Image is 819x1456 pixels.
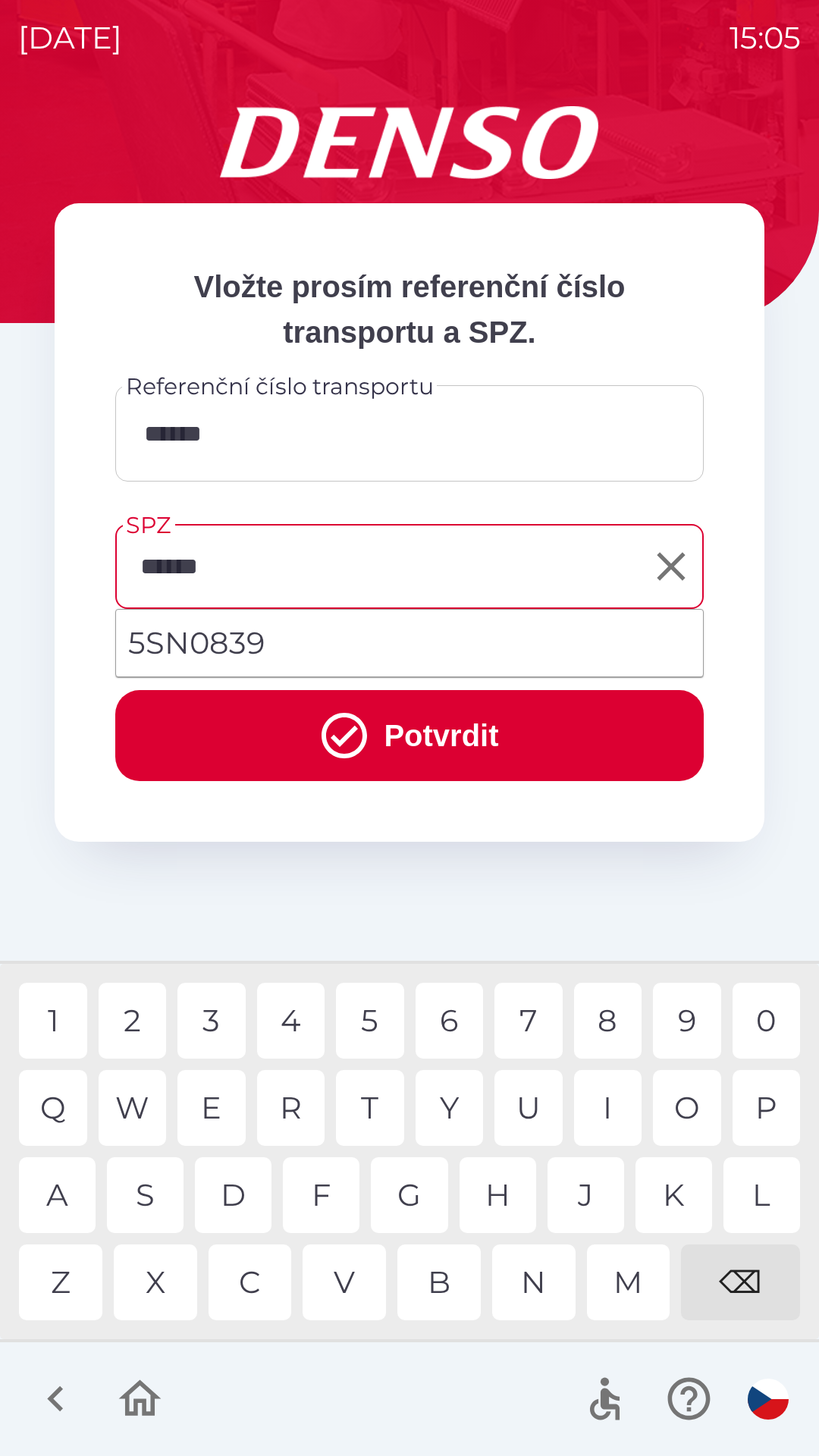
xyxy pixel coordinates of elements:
button: Clear [644,539,698,594]
img: cs flag [748,1379,789,1420]
p: 15:05 [730,15,801,61]
li: 5SN0839 [116,616,703,670]
p: [DATE] [18,15,122,61]
button: Potvrdit [115,690,704,781]
img: Logo [55,106,764,179]
label: Referenční číslo transportu [126,370,434,403]
p: Vložte prosím referenční číslo transportu a SPZ. [115,264,704,355]
label: SPZ [126,509,171,541]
